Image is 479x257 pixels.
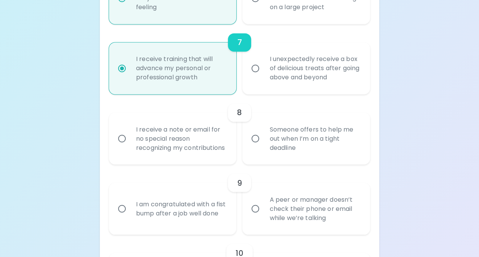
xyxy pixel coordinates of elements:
div: I unexpectedly receive a box of delicious treats after going above and beyond [263,45,366,91]
div: choice-group-check [109,24,370,94]
div: I receive training that will advance my personal or professional growth [130,45,232,91]
h6: 9 [237,177,242,189]
div: Someone offers to help me out when I’m on a tight deadline [263,116,366,161]
div: choice-group-check [109,164,370,235]
div: A peer or manager doesn’t check their phone or email while we’re talking [263,186,366,231]
div: I receive a note or email for no special reason recognizing my contributions [130,116,232,161]
h6: 7 [237,36,242,48]
h6: 8 [237,106,242,119]
div: I am congratulated with a fist bump after a job well done [130,190,232,227]
div: choice-group-check [109,94,370,164]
